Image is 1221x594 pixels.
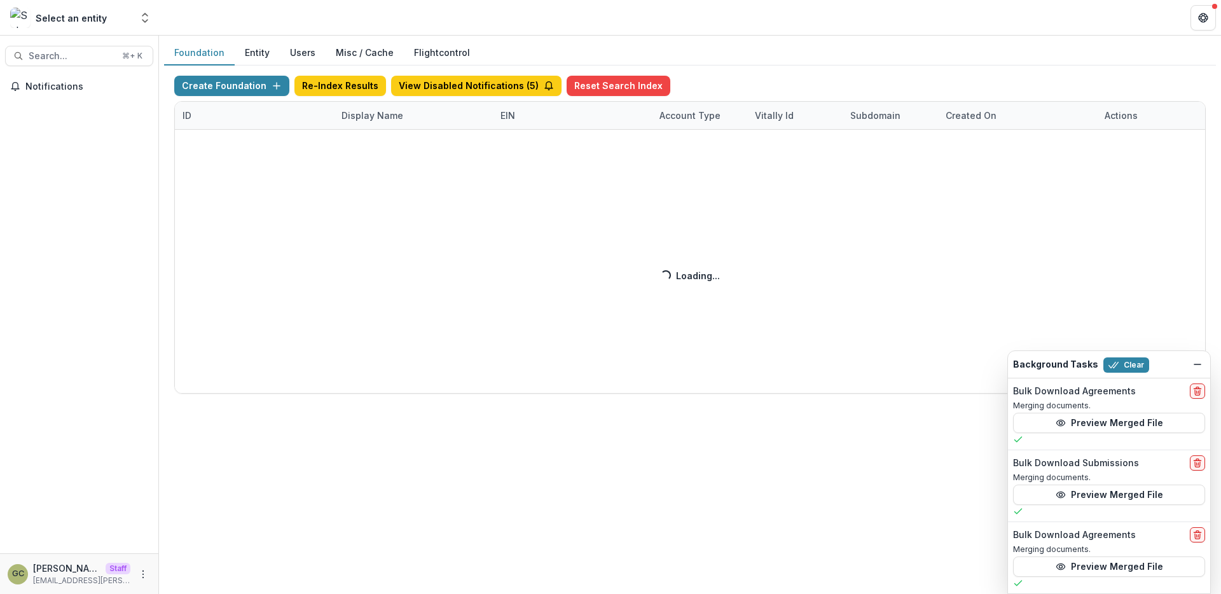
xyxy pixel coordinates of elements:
p: Merging documents. [1013,472,1205,483]
button: Get Help [1190,5,1216,31]
button: Preview Merged File [1013,485,1205,505]
h2: Bulk Download Agreements [1013,386,1136,397]
p: [EMAIL_ADDRESS][PERSON_NAME][DOMAIN_NAME] [33,575,130,586]
div: Select an entity [36,11,107,25]
button: Dismiss [1190,357,1205,372]
span: Notifications [25,81,148,92]
p: [PERSON_NAME] [33,562,100,575]
div: ⌘ + K [120,49,145,63]
button: Search... [5,46,153,66]
button: delete [1190,455,1205,471]
button: Foundation [164,41,235,66]
h2: Background Tasks [1013,359,1098,370]
a: Flightcontrol [414,46,470,59]
button: Users [280,41,326,66]
button: delete [1190,383,1205,399]
button: Preview Merged File [1013,556,1205,577]
button: Clear [1103,357,1149,373]
img: Select an entity [10,8,31,28]
button: More [135,567,151,582]
p: Merging documents. [1013,544,1205,555]
button: Notifications [5,76,153,97]
button: Preview Merged File [1013,413,1205,433]
h2: Bulk Download Submissions [1013,458,1139,469]
h2: Bulk Download Agreements [1013,530,1136,541]
div: Grace Chang [12,570,24,578]
button: Open entity switcher [136,5,154,31]
span: Search... [29,51,114,62]
p: Staff [106,563,130,574]
p: Merging documents. [1013,400,1205,411]
button: Misc / Cache [326,41,404,66]
button: Entity [235,41,280,66]
button: delete [1190,527,1205,542]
